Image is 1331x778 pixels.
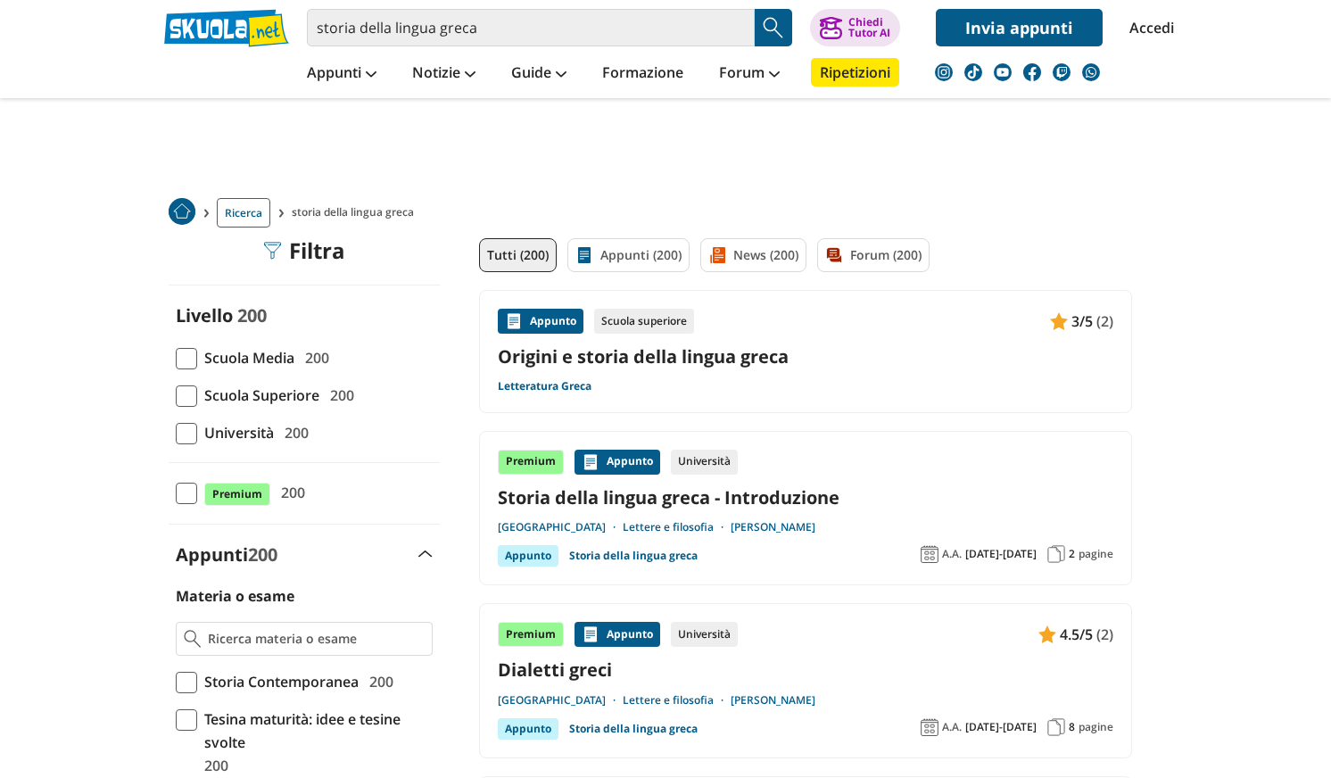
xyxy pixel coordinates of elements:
[176,542,277,567] label: Appunti
[731,520,815,534] a: [PERSON_NAME]
[1129,9,1167,46] a: Accedi
[1069,547,1075,561] span: 2
[598,58,688,90] a: Formazione
[1023,63,1041,81] img: facebook
[1079,720,1113,734] span: pagine
[176,303,233,327] label: Livello
[1096,310,1113,333] span: (2)
[708,246,726,264] img: News filtro contenuto
[498,693,623,708] a: [GEOGRAPHIC_DATA]
[817,238,930,272] a: Forum (200)
[208,630,425,648] input: Ricerca materia o esame
[936,9,1103,46] a: Invia appunti
[197,754,228,777] span: 200
[169,198,195,225] img: Home
[498,344,1113,368] a: Origini e storia della lingua greca
[408,58,480,90] a: Notizie
[848,17,890,38] div: Chiedi Tutor AI
[1053,63,1071,81] img: twitch
[498,545,558,567] div: Appunto
[1047,718,1065,736] img: Pagine
[623,693,731,708] a: Lettere e filosofia
[184,630,201,648] img: Ricerca materia o esame
[921,718,938,736] img: Anno accademico
[1079,547,1113,561] span: pagine
[810,9,900,46] button: ChiediTutor AI
[1047,545,1065,563] img: Pagine
[498,379,591,393] a: Letteratura Greca
[1050,312,1068,330] img: Appunti contenuto
[825,246,843,264] img: Forum filtro contenuto
[942,720,962,734] span: A.A.
[964,63,982,81] img: tiktok
[418,550,433,558] img: Apri e chiudi sezione
[197,384,319,407] span: Scuola Superiore
[1071,310,1093,333] span: 3/5
[307,9,755,46] input: Cerca appunti, riassunti o versioni
[197,421,274,444] span: Università
[567,238,690,272] a: Appunti (200)
[264,238,345,263] div: Filtra
[994,63,1012,81] img: youtube
[1082,63,1100,81] img: WhatsApp
[594,309,694,334] div: Scuola superiore
[274,481,305,504] span: 200
[197,670,359,693] span: Storia Contemporanea
[169,198,195,228] a: Home
[921,545,938,563] img: Anno accademico
[575,450,660,475] div: Appunto
[760,14,787,41] img: Cerca appunti, riassunti o versioni
[498,485,1113,509] a: Storia della lingua greca - Introduzione
[1069,720,1075,734] span: 8
[715,58,784,90] a: Forum
[323,384,354,407] span: 200
[965,547,1037,561] span: [DATE]-[DATE]
[498,718,558,740] div: Appunto
[569,545,698,567] a: Storia della lingua greca
[1096,623,1113,646] span: (2)
[302,58,381,90] a: Appunti
[507,58,571,90] a: Guide
[1060,623,1093,646] span: 4.5/5
[498,520,623,534] a: [GEOGRAPHIC_DATA]
[248,542,277,567] span: 200
[264,242,282,260] img: Filtra filtri mobile
[575,246,593,264] img: Appunti filtro contenuto
[277,421,309,444] span: 200
[582,453,599,471] img: Appunti contenuto
[623,520,731,534] a: Lettere e filosofia
[498,658,1113,682] a: Dialetti greci
[942,547,962,561] span: A.A.
[755,9,792,46] button: Search Button
[582,625,599,643] img: Appunti contenuto
[197,708,433,754] span: Tesina maturità: idee e tesine svolte
[505,312,523,330] img: Appunti contenuto
[811,58,899,87] a: Ripetizioni
[671,450,738,475] div: Università
[176,586,294,606] label: Materia o esame
[965,720,1037,734] span: [DATE]-[DATE]
[362,670,393,693] span: 200
[204,483,270,506] span: Premium
[292,198,421,228] span: storia della lingua greca
[935,63,953,81] img: instagram
[731,693,815,708] a: [PERSON_NAME]
[298,346,329,369] span: 200
[498,622,564,647] div: Premium
[197,346,294,369] span: Scuola Media
[671,622,738,647] div: Università
[498,450,564,475] div: Premium
[700,238,806,272] a: News (200)
[569,718,698,740] a: Storia della lingua greca
[237,303,267,327] span: 200
[1038,625,1056,643] img: Appunti contenuto
[498,309,583,334] div: Appunto
[479,238,557,272] a: Tutti (200)
[575,622,660,647] div: Appunto
[217,198,270,228] a: Ricerca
